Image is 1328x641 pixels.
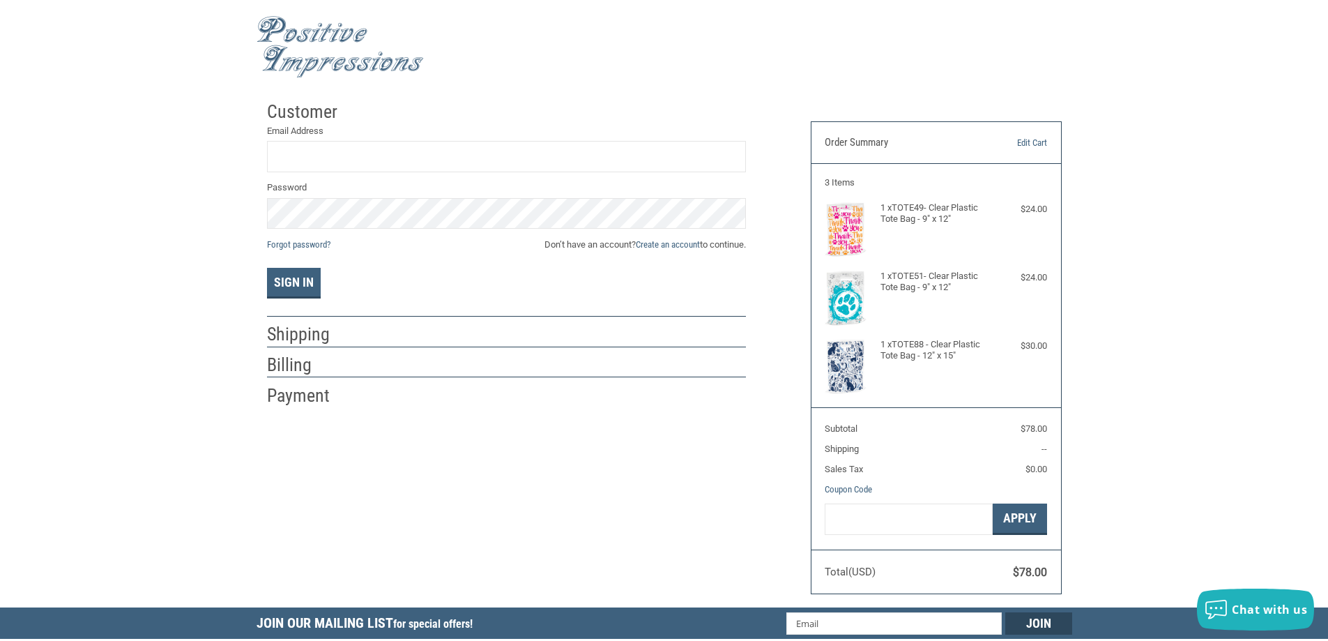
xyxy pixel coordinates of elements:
h3: 3 Items [825,177,1047,188]
button: Sign In [267,268,321,299]
h4: 1 x TOTE49- Clear Plastic Tote Bag - 9" x 12" [880,202,989,225]
button: Chat with us [1197,589,1314,631]
span: $78.00 [1013,566,1047,579]
a: Create an account [636,239,700,250]
span: Shipping [825,444,859,454]
h2: Billing [267,354,349,377]
a: Coupon Code [825,484,872,495]
span: Chat with us [1232,602,1307,617]
a: Forgot password? [267,239,330,250]
label: Password [267,181,746,195]
span: for special offers! [393,617,473,631]
span: $78.00 [1021,423,1047,434]
span: -- [1041,444,1047,454]
input: Gift Certificate or Coupon Code [825,504,993,535]
img: Positive Impressions [257,16,424,78]
div: $24.00 [991,271,1047,285]
h4: 1 x TOTE51- Clear Plastic Tote Bag - 9" x 12" [880,271,989,294]
span: Total (USD) [825,566,876,578]
button: Apply [993,504,1047,535]
a: Edit Cart [976,136,1047,150]
h2: Customer [267,100,349,123]
div: $30.00 [991,339,1047,353]
label: Email Address [267,124,746,138]
div: $24.00 [991,202,1047,216]
h2: Payment [267,384,349,407]
span: $0.00 [1025,464,1047,474]
span: Sales Tax [825,464,863,474]
h3: Order Summary [825,136,976,150]
span: Don’t have an account? to continue. [544,238,746,252]
span: Subtotal [825,423,857,434]
input: Email [786,612,1002,635]
h4: 1 x TOTE88 - Clear Plastic Tote Bag - 12" x 15" [880,339,989,362]
h2: Shipping [267,323,349,346]
input: Join [1005,612,1072,635]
